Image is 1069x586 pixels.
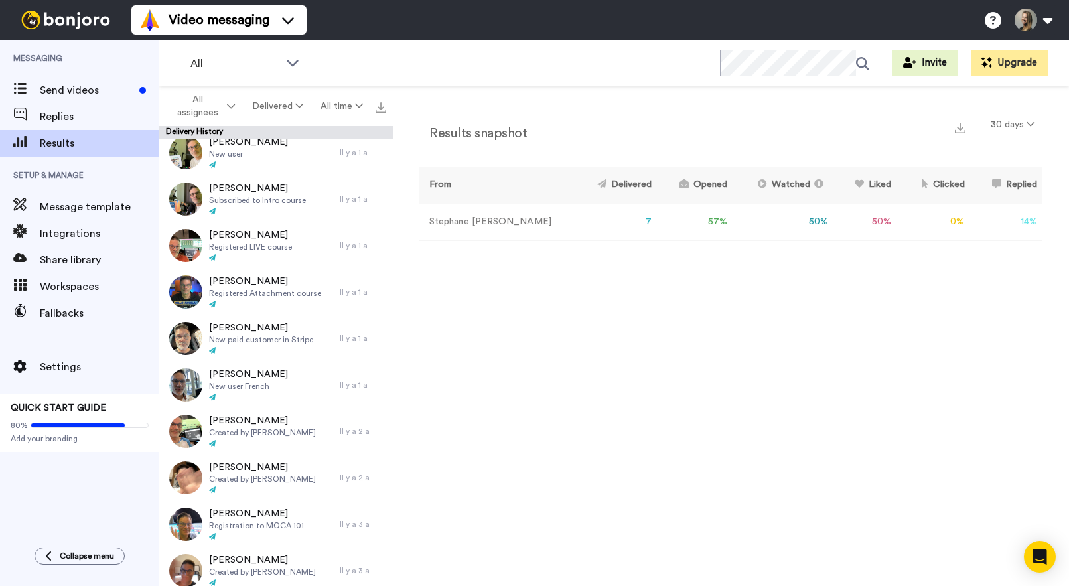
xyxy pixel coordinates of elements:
span: Message template [40,199,159,215]
div: Il y a 3 a [340,519,386,530]
span: [PERSON_NAME] [209,414,316,427]
div: Il y a 1 a [340,194,386,204]
span: 80% [11,420,28,431]
span: Results [40,135,159,151]
span: Send videos [40,82,134,98]
span: Subscribed to Intro course [209,195,306,206]
img: export.svg [955,123,965,133]
span: Replies [40,109,159,125]
img: faea7e7f-2530-48c2-915c-2a18ae44ed5b-thumb.jpg [169,461,202,494]
div: Il y a 1 a [340,380,386,390]
a: [PERSON_NAME]New user FrenchIl y a 1 a [159,362,393,408]
div: Il y a 3 a [340,565,386,576]
a: [PERSON_NAME]Registered LIVE courseIl y a 1 a [159,222,393,269]
div: Il y a 1 a [340,333,386,344]
span: [PERSON_NAME] [209,182,306,195]
td: 7 [574,204,657,240]
img: d881c0b0-69c1-447d-b355-5d89f5366383-thumb.jpg [169,183,202,216]
img: 08f11a68-26b4-40e0-9ebd-258a6367fe7e-thumb.jpg [169,275,202,309]
button: Export a summary of each team member’s results that match this filter now. [951,117,969,137]
span: [PERSON_NAME] [209,368,288,381]
th: Clicked [896,167,969,204]
span: Created by [PERSON_NAME] [209,567,316,577]
span: Video messaging [169,11,269,29]
td: 0 % [896,204,969,240]
span: Integrations [40,226,159,242]
div: Il y a 1 a [340,240,386,251]
span: Registered Attachment course [209,288,321,299]
span: Created by [PERSON_NAME] [209,474,316,484]
button: All time [312,94,372,118]
th: Delivered [574,167,657,204]
div: Delivery History [159,126,393,139]
a: [PERSON_NAME]Created by [PERSON_NAME]Il y a 2 a [159,455,393,501]
span: QUICK START GUIDE [11,403,106,413]
span: New user French [209,381,288,392]
img: export.svg [376,102,386,113]
button: Export all results that match these filters now. [372,96,390,116]
span: Settings [40,359,159,375]
span: All [190,56,279,72]
button: 30 days [983,113,1042,137]
a: [PERSON_NAME]Registration to MOCA 101Il y a 3 a [159,501,393,548]
span: [PERSON_NAME] [209,321,313,334]
td: 14 % [970,204,1042,240]
div: Il y a 2 a [340,426,386,437]
span: [PERSON_NAME] [209,461,316,474]
a: [PERSON_NAME]New userIl y a 1 a [159,129,393,176]
span: Registered LIVE course [209,242,292,252]
span: [PERSON_NAME] [209,228,292,242]
span: Registration to MOCA 101 [209,520,304,531]
td: 50 % [733,204,833,240]
a: [PERSON_NAME]New paid customer in StripeIl y a 1 a [159,315,393,362]
span: Fallbacks [40,305,159,321]
td: 57 % [657,204,733,240]
div: Il y a 1 a [340,147,386,158]
span: Created by [PERSON_NAME] [209,427,316,438]
img: 4750024c-3982-4ea4-b966-0d50ceb142ca-thumb.jpg [169,136,202,169]
span: [PERSON_NAME] [209,135,288,149]
span: New paid customer in Stripe [209,334,313,345]
a: [PERSON_NAME]Subscribed to Intro courseIl y a 1 a [159,176,393,222]
span: [PERSON_NAME] [209,507,304,520]
span: [PERSON_NAME] [209,553,316,567]
img: fb0dcec4-b4ed-4a8f-ad5d-b2b36b68ac84-thumb.jpg [169,322,202,355]
th: Watched [733,167,833,204]
button: All assignees [162,88,244,125]
button: Collapse menu [35,548,125,565]
img: vm-color.svg [139,9,161,31]
button: Delivered [244,94,312,118]
th: Replied [970,167,1042,204]
img: 9219f7ab-c05d-4a7b-bf5c-26eccb8630fe-thumb.jpg [169,229,202,262]
a: [PERSON_NAME]Created by [PERSON_NAME]Il y a 2 a [159,408,393,455]
td: 50 % [833,204,896,240]
img: a62664be-3e8d-421f-8152-ec48636a79a0-thumb.jpg [169,415,202,448]
img: efb98c0a-fe8d-4813-9020-77fe680b75ec-thumb.jpg [169,508,202,541]
div: Il y a 2 a [340,473,386,483]
span: Collapse menu [60,551,114,561]
button: Invite [892,50,958,76]
th: Opened [657,167,733,204]
div: Il y a 1 a [340,287,386,297]
div: Ouvrir le Messenger Intercom [1024,541,1056,573]
span: Add your branding [11,433,149,444]
span: New user [209,149,288,159]
th: From [419,167,574,204]
th: Liked [833,167,896,204]
img: bj-logo-header-white.svg [16,11,115,29]
span: Workspaces [40,279,159,295]
h2: Results snapshot [419,126,527,141]
span: All assignees [171,93,224,119]
a: [PERSON_NAME]Registered Attachment courseIl y a 1 a [159,269,393,315]
span: Share library [40,252,159,268]
img: 468c0d51-33d3-4874-961f-1cf277863e1d-thumb.jpg [169,368,202,402]
td: Stephane [PERSON_NAME] [419,204,574,240]
span: [PERSON_NAME] [209,275,321,288]
button: Upgrade [971,50,1048,76]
